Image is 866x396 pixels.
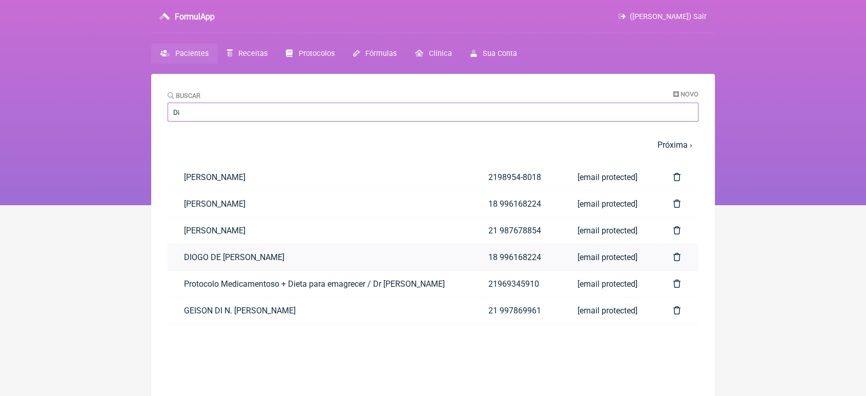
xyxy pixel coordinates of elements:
a: [email protected] [561,164,657,190]
a: Protocolo Medicamentoso + Dieta para emagrecer / Dr [PERSON_NAME] [168,271,472,297]
a: DIOGO DE [PERSON_NAME] [168,244,472,270]
a: [email protected] [561,191,657,217]
a: [PERSON_NAME] [168,217,472,244]
span: [email protected] [577,279,637,289]
a: 21 987678854 [472,217,561,244]
a: [email protected] [561,244,657,270]
a: Novo [673,90,698,98]
a: [email protected] [561,217,657,244]
span: [email protected] [577,172,637,182]
a: 2198954-8018 [472,164,561,190]
a: Próxima › [657,140,692,150]
a: 21969345910 [472,271,561,297]
span: [email protected] [577,226,637,235]
span: [email protected] [577,252,637,262]
span: Fórmulas [365,49,397,58]
span: ([PERSON_NAME]) Sair [630,12,707,21]
span: Protocolos [299,49,335,58]
nav: pager [168,134,698,156]
span: Pacientes [175,49,209,58]
a: [email protected] [561,271,657,297]
a: Protocolos [277,44,343,64]
a: Receitas [218,44,277,64]
a: 18 996168224 [472,191,561,217]
a: ([PERSON_NAME]) Sair [618,12,707,21]
span: [email protected] [577,306,637,315]
input: Paciente [168,103,698,122]
a: 21 997869961 [472,298,561,324]
span: Clínica [429,49,452,58]
span: Novo [681,90,698,98]
h3: FormulApp [175,12,215,22]
a: Clínica [406,44,461,64]
span: [email protected] [577,199,637,209]
a: Fórmulas [344,44,406,64]
a: [PERSON_NAME] [168,191,472,217]
a: Sua Conta [461,44,526,64]
a: GEISON DI N. [PERSON_NAME] [168,298,472,324]
a: [PERSON_NAME] [168,164,472,190]
a: 18 996168224 [472,244,561,270]
span: Receitas [238,49,267,58]
label: Buscar [168,92,200,100]
span: Sua Conta [483,49,517,58]
a: Pacientes [151,44,218,64]
a: [email protected] [561,298,657,324]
